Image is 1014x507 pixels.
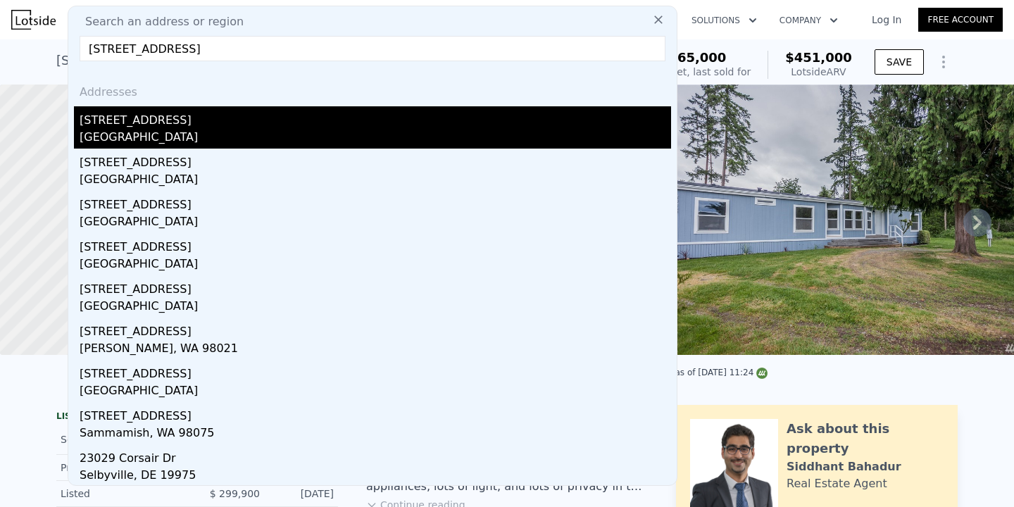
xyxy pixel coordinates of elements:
[80,318,671,340] div: [STREET_ADDRESS]
[80,149,671,171] div: [STREET_ADDRESS]
[787,475,887,492] div: Real Estate Agent
[80,36,665,61] input: Enter an address, city, region, neighborhood or zip code
[61,487,186,501] div: Listed
[56,411,338,425] div: LISTING & SALE HISTORY
[80,275,671,298] div: [STREET_ADDRESS]
[787,419,944,458] div: Ask about this property
[80,402,671,425] div: [STREET_ADDRESS]
[80,256,671,275] div: [GEOGRAPHIC_DATA]
[80,233,671,256] div: [STREET_ADDRESS]
[635,65,751,79] div: Off Market, last sold for
[80,382,671,402] div: [GEOGRAPHIC_DATA]
[80,298,671,318] div: [GEOGRAPHIC_DATA]
[56,51,368,70] div: [STREET_ADDRESS] , [PERSON_NAME] , WA 98387
[11,10,56,30] img: Lotside
[80,340,671,360] div: [PERSON_NAME], WA 98021
[80,171,671,191] div: [GEOGRAPHIC_DATA]
[680,8,768,33] button: Solutions
[875,49,924,75] button: SAVE
[74,13,244,30] span: Search an address or region
[660,50,727,65] span: $265,000
[271,487,334,501] div: [DATE]
[80,213,671,233] div: [GEOGRAPHIC_DATA]
[80,425,671,444] div: Sammamish, WA 98075
[80,129,671,149] div: [GEOGRAPHIC_DATA]
[787,458,901,475] div: Siddhant Bahadur
[930,48,958,76] button: Show Options
[80,191,671,213] div: [STREET_ADDRESS]
[74,73,671,106] div: Addresses
[756,368,768,379] img: NWMLS Logo
[918,8,1003,32] a: Free Account
[80,106,671,129] div: [STREET_ADDRESS]
[80,360,671,382] div: [STREET_ADDRESS]
[768,8,849,33] button: Company
[785,50,852,65] span: $451,000
[210,488,260,499] span: $ 299,900
[855,13,918,27] a: Log In
[61,461,186,475] div: Price Decrease
[61,430,186,449] div: Sold
[785,65,852,79] div: Lotside ARV
[80,467,671,487] div: Selbyville, DE 19975
[80,444,671,467] div: 23029 Corsair Dr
